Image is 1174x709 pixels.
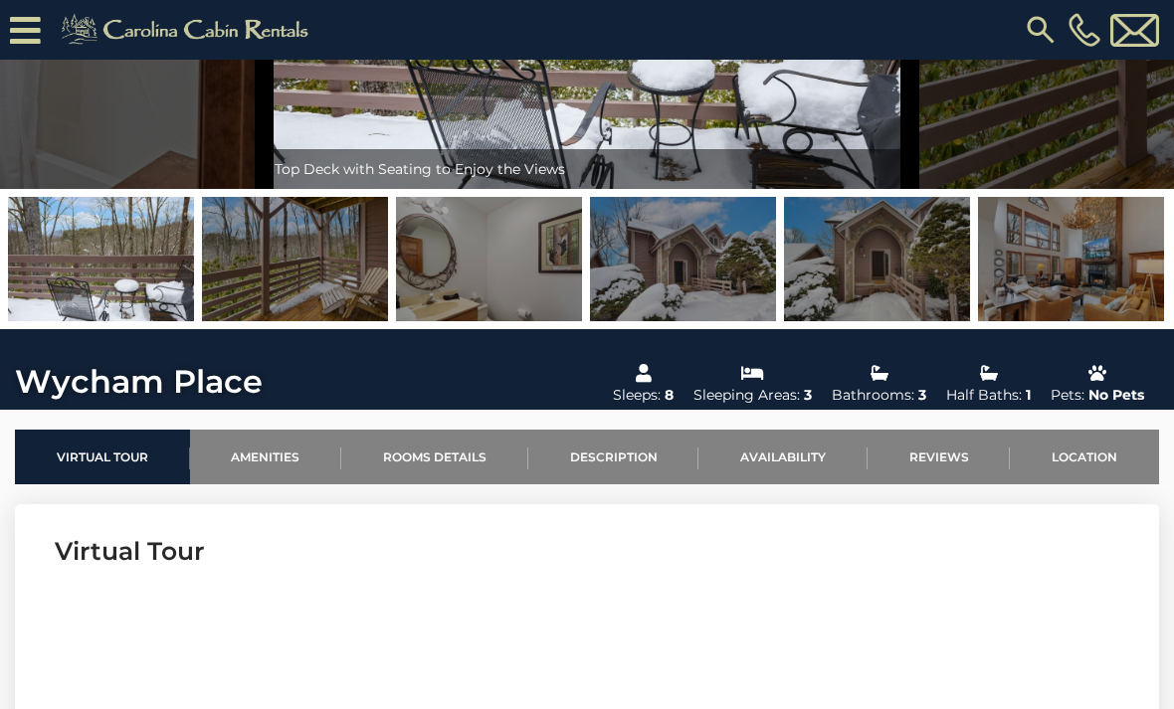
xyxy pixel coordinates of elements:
a: Virtual Tour [15,430,190,484]
a: Location [1010,430,1159,484]
h3: Virtual Tour [55,534,1119,569]
img: 165805972 [590,197,776,321]
img: search-regular.svg [1023,12,1059,48]
a: Amenities [190,430,342,484]
img: 165806002 [202,197,388,321]
a: [PHONE_NUMBER] [1064,13,1105,47]
a: Rooms Details [341,430,528,484]
a: Availability [698,430,868,484]
div: Top Deck with Seating to Enjoy the Views [265,149,910,189]
img: 165805997 [396,197,582,321]
img: 165805974 [784,197,970,321]
img: 165806004 [8,197,194,321]
a: Reviews [868,430,1011,484]
img: 165805978 [978,197,1164,321]
img: Khaki-logo.png [51,10,325,50]
a: Description [528,430,699,484]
